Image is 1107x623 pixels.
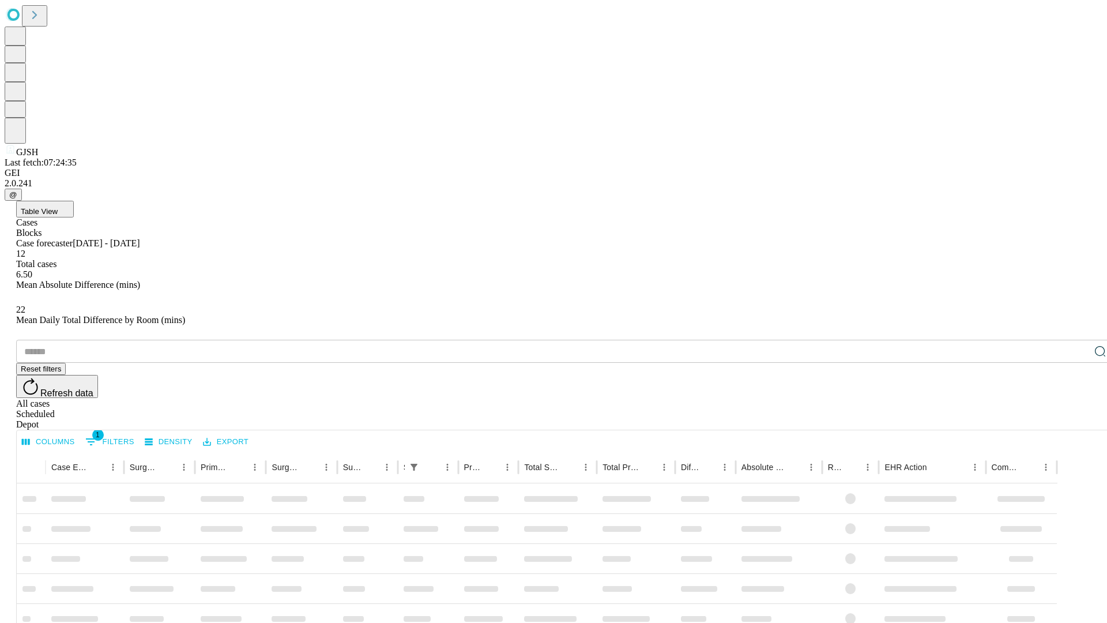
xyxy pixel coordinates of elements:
span: Mean Daily Total Difference by Room (mins) [16,315,185,325]
button: Table View [16,201,74,217]
button: Sort [562,459,578,475]
div: Resolved in EHR [828,463,843,472]
button: Sort [160,459,176,475]
button: Sort [483,459,499,475]
button: Sort [1022,459,1038,475]
button: Reset filters [16,363,66,375]
div: Predicted In Room Duration [464,463,483,472]
span: Mean Absolute Difference (mins) [16,280,140,290]
button: Menu [439,459,455,475]
button: Select columns [19,433,78,451]
div: Case Epic Id [51,463,88,472]
button: Sort [844,459,860,475]
button: Menu [967,459,983,475]
span: 1 [92,429,104,441]
button: Sort [89,459,105,475]
button: Sort [787,459,803,475]
span: 12 [16,249,25,258]
div: Absolute Difference [741,463,786,472]
span: Last fetch: 07:24:35 [5,157,77,167]
span: 22 [16,305,25,314]
div: Comments [992,463,1021,472]
div: Total Predicted Duration [603,463,639,472]
button: Menu [860,459,876,475]
button: Export [200,433,251,451]
span: 6.50 [16,269,32,279]
button: Menu [379,459,395,475]
div: Surgeon Name [130,463,159,472]
span: Reset filters [21,365,61,373]
button: Show filters [82,433,137,451]
button: Sort [640,459,656,475]
span: [DATE] - [DATE] [73,238,140,248]
button: Sort [423,459,439,475]
button: Sort [302,459,318,475]
button: Sort [231,459,247,475]
button: Refresh data [16,375,98,398]
button: Menu [247,459,263,475]
div: 1 active filter [406,459,422,475]
div: Surgery Date [343,463,362,472]
div: Surgery Name [272,463,300,472]
span: GJSH [16,147,38,157]
button: Menu [1038,459,1054,475]
button: Menu [499,459,515,475]
div: Difference [681,463,699,472]
button: Show filters [406,459,422,475]
div: Scheduled In Room Duration [404,463,405,472]
div: 2.0.241 [5,178,1102,189]
button: Menu [318,459,334,475]
button: Sort [701,459,717,475]
button: Menu [803,459,819,475]
button: Sort [928,459,944,475]
button: Menu [656,459,672,475]
span: @ [9,190,17,199]
span: Table View [21,207,58,216]
div: GEI [5,168,1102,178]
span: Total cases [16,259,57,269]
button: Menu [105,459,121,475]
div: EHR Action [884,463,927,472]
button: Menu [578,459,594,475]
div: Total Scheduled Duration [524,463,560,472]
button: Menu [176,459,192,475]
span: Case forecaster [16,238,73,248]
button: Density [142,433,195,451]
button: Sort [363,459,379,475]
div: Primary Service [201,463,229,472]
button: Menu [717,459,733,475]
button: @ [5,189,22,201]
span: Refresh data [40,388,93,398]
